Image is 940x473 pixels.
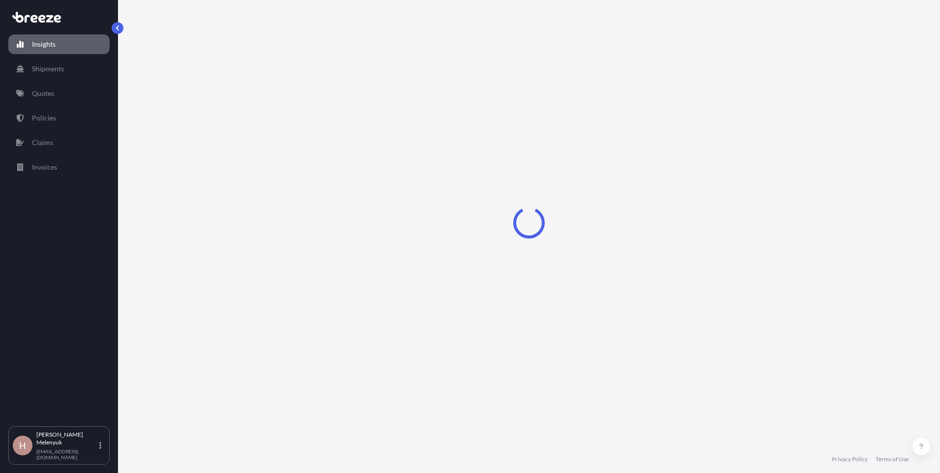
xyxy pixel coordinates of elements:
[19,441,26,450] span: H
[36,431,97,446] p: [PERSON_NAME] Melenyuk
[832,455,868,463] a: Privacy Policy
[32,138,53,148] p: Claims
[8,157,110,177] a: Invoices
[8,34,110,54] a: Insights
[32,39,56,49] p: Insights
[8,133,110,152] a: Claims
[876,455,909,463] a: Terms of Use
[36,448,97,460] p: [EMAIL_ADDRESS][DOMAIN_NAME]
[32,113,56,123] p: Policies
[32,162,57,172] p: Invoices
[8,84,110,103] a: Quotes
[32,89,54,98] p: Quotes
[8,108,110,128] a: Policies
[32,64,64,74] p: Shipments
[8,59,110,79] a: Shipments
